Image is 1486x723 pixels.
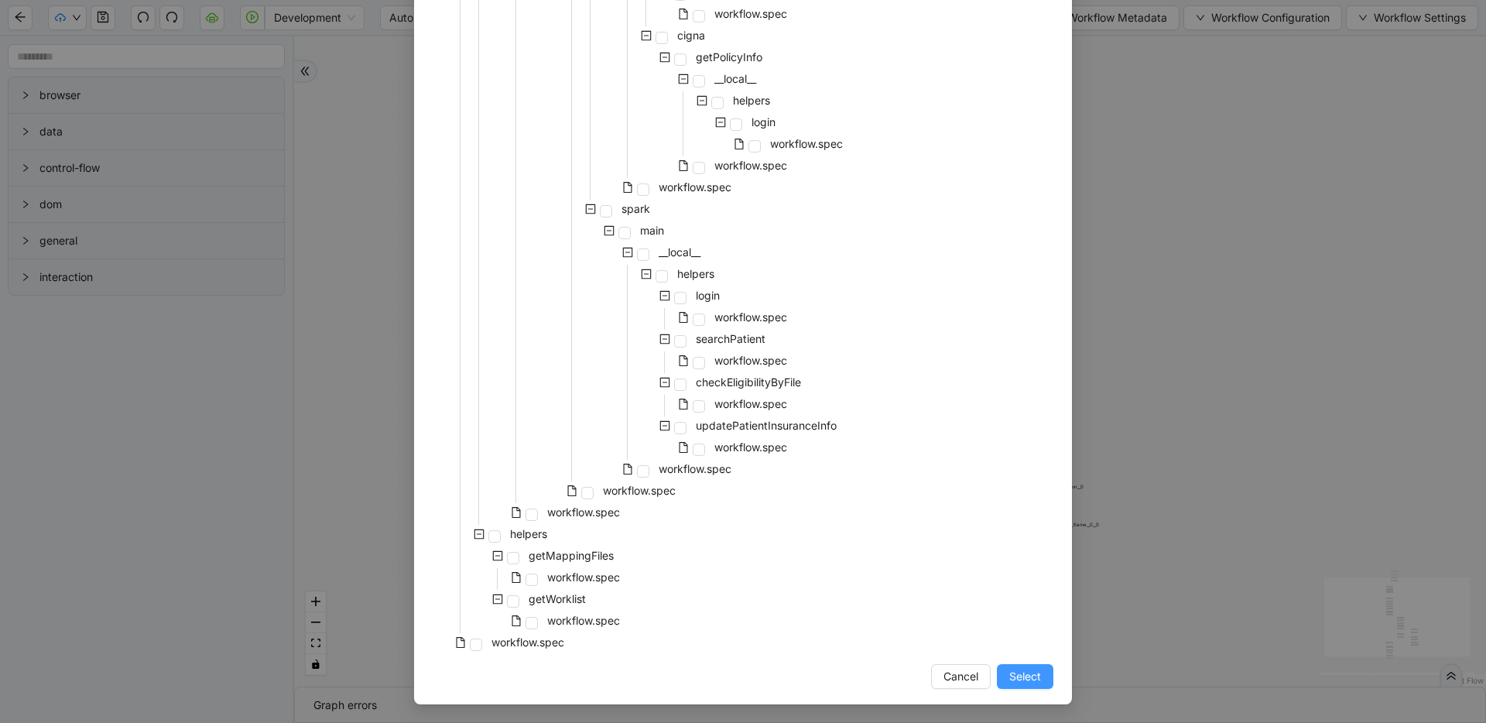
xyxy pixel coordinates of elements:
span: searchPatient [693,330,769,348]
span: workflow.spec [659,180,731,194]
span: file [622,182,633,193]
button: Select [997,664,1053,689]
span: login [752,115,776,128]
span: getWorklist [526,590,589,608]
span: __local__ [714,72,756,85]
span: __local__ [711,70,759,88]
span: getWorklist [529,592,586,605]
span: helpers [674,265,717,283]
span: workflow.spec [544,503,623,522]
span: workflow.spec [711,351,790,370]
span: file [678,399,689,409]
span: login [693,286,723,305]
span: helpers [507,525,550,543]
span: minus-square [715,117,726,128]
span: Select [1009,668,1041,685]
span: __local__ [659,245,700,259]
span: Cancel [943,668,978,685]
span: minus-square [659,290,670,301]
span: minus-square [697,95,707,106]
span: minus-square [622,247,633,258]
span: workflow.spec [711,308,790,327]
span: workflow.spec [714,159,787,172]
span: helpers [677,267,714,280]
span: getMappingFiles [529,549,614,562]
span: helpers [510,527,547,540]
span: workflow.spec [544,568,623,587]
span: file [734,139,745,149]
span: updatePatientInsuranceInfo [693,416,840,435]
span: minus-square [585,204,596,214]
span: workflow.spec [603,484,676,497]
span: file [678,9,689,19]
span: login [696,289,720,302]
span: file [511,572,522,583]
span: searchPatient [696,332,765,345]
span: workflow.spec [714,354,787,367]
span: workflow.spec [767,135,846,153]
span: file [678,355,689,366]
span: workflow.spec [714,310,787,324]
span: workflow.spec [714,7,787,20]
span: workflow.spec [488,633,567,652]
span: workflow.spec [544,612,623,630]
span: workflow.spec [659,462,731,475]
span: file [511,615,522,626]
span: cigna [674,26,708,45]
span: workflow.spec [491,636,564,649]
span: main [640,224,664,237]
span: __local__ [656,243,704,262]
span: main [637,221,667,240]
span: file [678,312,689,323]
span: spark [621,202,650,215]
span: workflow.spec [656,178,734,197]
span: checkEligibilityByFile [696,375,801,389]
span: getPolicyInfo [693,48,765,67]
span: file [511,507,522,518]
span: minus-square [604,225,615,236]
span: minus-square [659,377,670,388]
span: file [678,442,689,453]
span: minus-square [492,594,503,605]
span: file [622,464,633,475]
button: Cancel [931,664,991,689]
span: workflow.spec [711,156,790,175]
span: workflow.spec [770,137,843,150]
span: checkEligibilityByFile [693,373,804,392]
span: workflow.spec [547,571,620,584]
span: helpers [730,91,773,110]
span: workflow.spec [547,505,620,519]
span: helpers [733,94,770,107]
span: login [748,113,779,132]
span: minus-square [659,334,670,344]
span: minus-square [492,550,503,561]
span: file [678,160,689,171]
span: workflow.spec [714,440,787,454]
span: cigna [677,29,705,42]
span: workflow.spec [714,397,787,410]
span: minus-square [641,269,652,279]
span: getMappingFiles [526,547,617,565]
span: minus-square [678,74,689,84]
span: workflow.spec [656,460,734,478]
span: workflow.spec [711,438,790,457]
span: minus-square [659,420,670,431]
span: file [455,637,466,648]
span: workflow.spec [711,5,790,23]
span: workflow.spec [547,614,620,627]
span: minus-square [474,529,484,540]
span: workflow.spec [600,481,679,500]
span: minus-square [659,52,670,63]
span: updatePatientInsuranceInfo [696,419,837,432]
span: file [567,485,577,496]
span: minus-square [641,30,652,41]
span: spark [618,200,653,218]
span: getPolicyInfo [696,50,762,63]
span: workflow.spec [711,395,790,413]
